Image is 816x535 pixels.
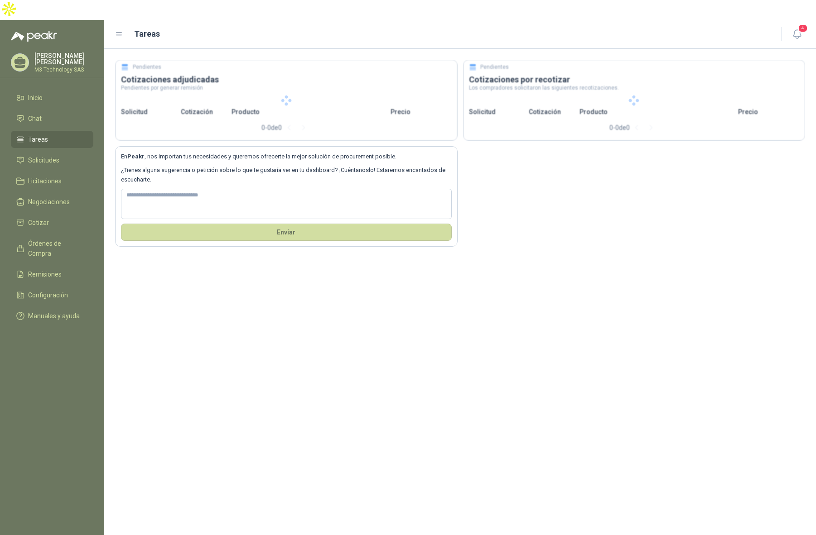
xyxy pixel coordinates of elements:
span: Licitaciones [28,176,62,186]
span: Órdenes de Compra [28,239,85,258]
b: Peakr [127,153,145,160]
p: M3 Technology SAS [34,67,93,72]
a: Chat [11,110,93,127]
a: Tareas [11,131,93,148]
button: Envíar [121,224,452,241]
span: Cotizar [28,218,49,228]
span: Negociaciones [28,197,70,207]
span: Configuración [28,290,68,300]
p: [PERSON_NAME] [PERSON_NAME] [34,53,93,65]
a: Solicitudes [11,152,93,169]
p: En , nos importan tus necesidades y queremos ofrecerte la mejor solución de procurement posible. [121,152,452,161]
span: Chat [28,114,42,124]
a: Configuración [11,287,93,304]
a: Órdenes de Compra [11,235,93,262]
a: Negociaciones [11,193,93,210]
a: Remisiones [11,266,93,283]
p: ¿Tienes alguna sugerencia o petición sobre lo que te gustaría ver en tu dashboard? ¡Cuéntanoslo! ... [121,166,452,184]
span: Solicitudes [28,155,59,165]
a: Licitaciones [11,172,93,190]
span: Tareas [28,134,48,144]
a: Inicio [11,89,93,106]
span: Remisiones [28,269,62,279]
h1: Tareas [134,28,160,40]
button: 4 [789,26,805,43]
span: Inicio [28,93,43,103]
a: Manuales y ayuda [11,307,93,325]
a: Cotizar [11,214,93,231]
span: Manuales y ayuda [28,311,80,321]
span: 4 [798,24,808,33]
img: Logo peakr [11,31,57,42]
